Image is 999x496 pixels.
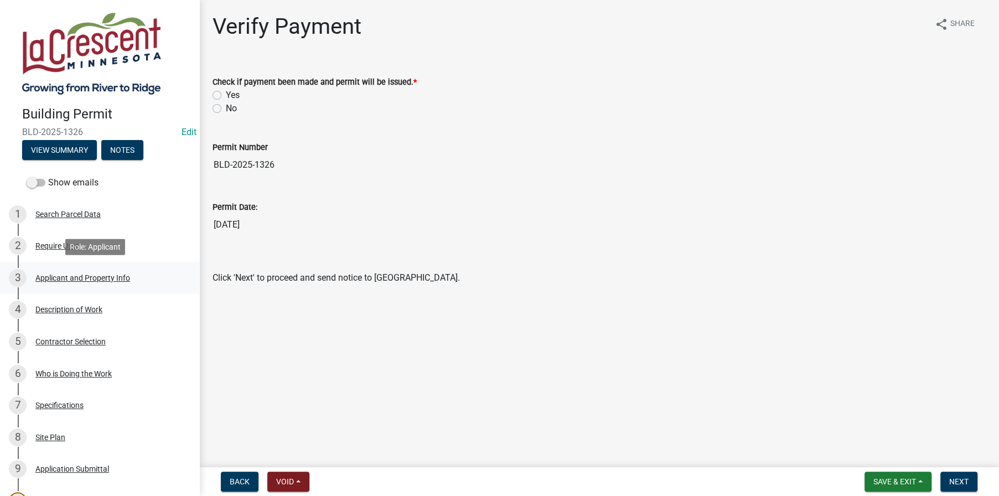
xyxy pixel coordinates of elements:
a: Edit [182,127,196,137]
button: Next [940,472,977,492]
span: Share [950,18,975,31]
div: Search Parcel Data [35,210,101,218]
wm-modal-confirm: Notes [101,146,143,155]
wm-modal-confirm: Edit Application Number [182,127,196,137]
wm-modal-confirm: Summary [22,146,97,155]
div: Application Submittal [35,465,109,473]
button: Save & Exit [865,472,931,492]
div: 7 [9,396,27,414]
label: Permit Number [213,144,268,152]
div: 9 [9,460,27,478]
label: Yes [226,89,240,102]
div: Click 'Next' to proceed and send notice to [GEOGRAPHIC_DATA]. [213,245,986,285]
span: Next [949,477,969,486]
div: Role: Applicant [65,239,125,255]
div: Description of Work [35,306,102,313]
label: No [226,102,237,115]
h1: Verify Payment [213,13,361,40]
span: Void [276,477,294,486]
div: Require User [35,242,79,250]
div: 8 [9,428,27,446]
div: 3 [9,269,27,287]
button: Back [221,472,258,492]
button: shareShare [926,13,984,35]
button: View Summary [22,140,97,160]
label: Show emails [27,176,99,189]
span: BLD-2025-1326 [22,127,177,137]
div: 4 [9,301,27,318]
h4: Building Permit [22,106,190,122]
label: Permit Date: [213,204,257,211]
i: share [935,18,948,31]
label: Check if payment been made and permit will be issued. [213,79,417,86]
div: 5 [9,333,27,350]
button: Notes [101,140,143,160]
div: 1 [9,205,27,223]
div: 2 [9,237,27,255]
div: Site Plan [35,433,65,441]
div: Who is Doing the Work [35,370,112,378]
div: 6 [9,365,27,383]
div: Contractor Selection [35,338,106,345]
div: Applicant and Property Info [35,274,130,282]
img: City of La Crescent, Minnesota [22,12,161,95]
div: Specifications [35,401,84,409]
button: Void [267,472,309,492]
span: Save & Exit [873,477,916,486]
span: Back [230,477,250,486]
